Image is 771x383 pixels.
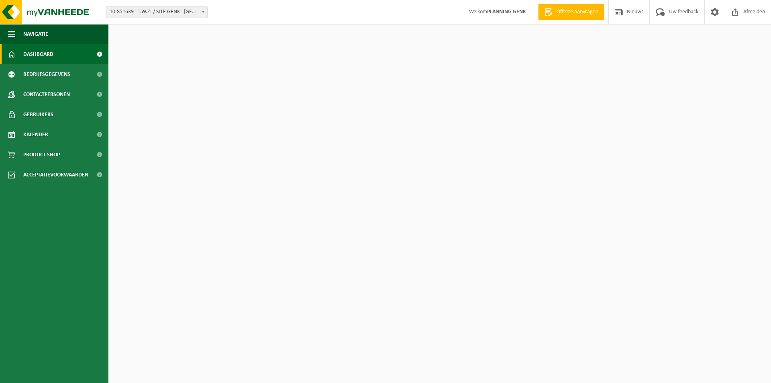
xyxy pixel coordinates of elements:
span: Bedrijfsgegevens [23,64,70,84]
span: Offerte aanvragen [555,8,600,16]
span: Navigatie [23,24,48,44]
span: 10-851639 - T.W.Z. / SITE GENK - GENK [106,6,207,18]
span: Contactpersonen [23,84,70,104]
span: Dashboard [23,44,53,64]
span: Kalender [23,125,48,145]
span: Acceptatievoorwaarden [23,165,88,185]
span: Gebruikers [23,104,53,125]
span: 10-851639 - T.W.Z. / SITE GENK - GENK [106,6,208,18]
a: Offerte aanvragen [538,4,604,20]
span: Product Shop [23,145,60,165]
strong: PLANNING GENK [487,9,526,15]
